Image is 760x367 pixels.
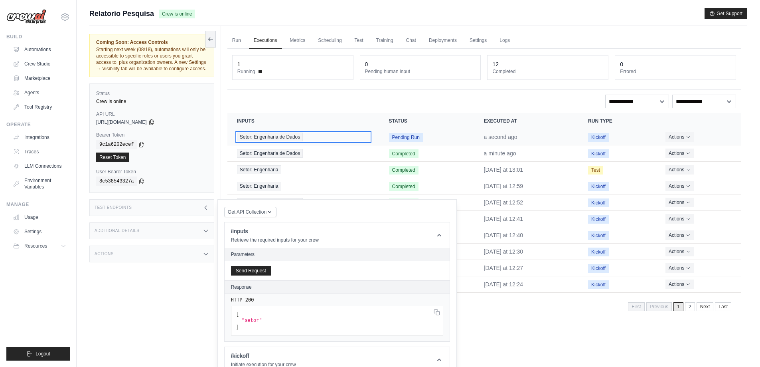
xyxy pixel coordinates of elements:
time: August 10, 2025 at 12:59 GMT-3 [484,183,523,189]
a: Agents [10,86,70,99]
span: 1 [673,302,683,311]
label: API URL [96,111,207,117]
button: Actions for execution [665,263,694,273]
time: August 10, 2025 at 12:27 GMT-3 [484,265,523,271]
a: View execution details for Setor [237,182,370,190]
span: Kickoff [588,215,609,224]
span: Kickoff [588,149,609,158]
a: LLM Connections [10,160,70,173]
span: Kickoff [588,280,609,289]
a: View execution details for Setor [237,133,370,141]
button: Logout [6,347,70,361]
h3: Test Endpoints [95,205,132,210]
div: 12 [492,60,499,68]
a: 2 [685,302,695,311]
span: Completed [389,182,418,191]
h2: Response [231,284,252,290]
a: Integrations [10,131,70,144]
button: Actions for execution [665,181,694,191]
button: Get API Collection [224,207,276,217]
label: Status [96,90,207,97]
button: Resources [10,240,70,252]
a: Training [371,32,398,49]
span: Previous [646,302,672,311]
time: August 10, 2025 at 12:52 GMT-3 [484,199,523,206]
img: Logo [6,9,46,24]
button: Get Support [705,8,747,19]
a: Next [697,302,714,311]
h1: /inputs [231,227,319,235]
a: View execution details for Setor [237,165,370,174]
div: 0 [365,60,368,68]
code: 9c1a6202ecef [96,140,137,149]
a: Environment Variables [10,174,70,193]
a: Run [227,32,246,49]
span: Setor: Engenharia [237,182,281,190]
a: Usage [10,211,70,224]
a: Settings [465,32,492,49]
nav: Pagination [227,296,741,316]
button: Actions for execution [665,198,694,207]
span: Kickoff [588,231,609,240]
span: Kickoff [588,264,609,273]
th: Run Type [578,113,656,129]
button: Actions for execution [665,214,694,224]
span: Get API Collection [228,209,266,215]
label: Bearer Token [96,132,207,138]
span: Kickoff [588,248,609,256]
a: Chat [401,32,421,49]
div: Widget de chat [720,329,760,367]
h3: Actions [95,252,114,256]
span: Resources [24,243,47,249]
span: Relatorio Pesquisa [89,8,154,19]
button: Actions for execution [665,280,694,289]
nav: Pagination [628,302,731,311]
label: User Bearer Token [96,169,207,175]
dt: Pending human input [365,68,476,75]
span: ] [236,324,239,330]
time: August 10, 2025 at 12:24 GMT-3 [484,281,523,288]
a: Deployments [424,32,462,49]
dt: Completed [492,68,603,75]
iframe: Chat Widget [720,329,760,367]
span: Running [237,68,255,75]
time: August 13, 2025 at 17:23 GMT-3 [484,134,517,140]
a: View execution details for Setor [237,198,370,207]
dt: Errored [620,68,731,75]
time: August 10, 2025 at 12:30 GMT-3 [484,248,523,255]
a: Automations [10,43,70,56]
time: August 10, 2025 at 12:40 GMT-3 [484,232,523,238]
span: Setor: Engenharia de Dados [237,149,303,158]
button: Actions for execution [665,165,694,175]
code: 8c538543327a [96,177,137,186]
a: Crew Studio [10,58,70,70]
span: Kickoff [588,133,609,142]
a: Metrics [285,32,310,49]
span: Test [588,166,603,175]
span: Setor: Engenharia de Dados [237,133,303,141]
a: Reset Token [96,153,129,162]
th: Inputs [227,113,379,129]
h1: /kickoff [231,352,296,360]
span: Crew is online [159,10,195,18]
span: Setor: Engenharia de Dados [237,198,303,207]
a: Executions [249,32,282,49]
span: Kickoff [588,198,609,207]
a: Marketplace [10,72,70,85]
a: View execution details for Setor [237,149,370,158]
a: Scheduling [313,32,346,49]
span: First [628,302,644,311]
span: Pending Run [389,133,423,142]
div: Build [6,34,70,40]
a: Logs [495,32,515,49]
span: [ [236,311,239,317]
th: Status [379,113,474,129]
div: Operate [6,121,70,128]
span: Completed [389,198,418,207]
button: Actions for execution [665,149,694,158]
p: Retrieve the required inputs for your crew [231,237,319,243]
span: [URL][DOMAIN_NAME] [96,119,147,125]
time: August 10, 2025 at 13:01 GMT-3 [484,167,523,173]
button: Send Request [231,266,271,276]
section: Crew executions table [227,113,741,316]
